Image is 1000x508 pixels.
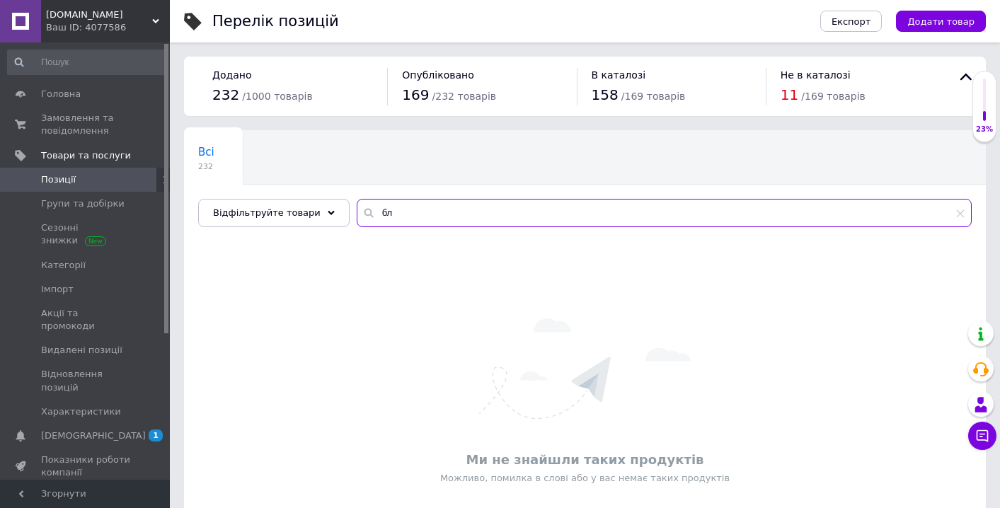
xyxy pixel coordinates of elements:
[907,16,975,27] span: Додати товар
[41,344,122,357] span: Видалені позиції
[198,146,214,158] span: Всі
[41,283,74,296] span: Імпорт
[212,86,239,103] span: 232
[832,16,871,27] span: Експорт
[41,405,121,418] span: Характеристики
[191,472,979,485] div: Можливо, помилка в слові або у вас немає таких продуктів
[41,307,131,333] span: Акції та промокоди
[402,86,429,103] span: 169
[149,429,163,441] span: 1
[41,221,131,247] span: Сезонні знижки
[592,86,619,103] span: 158
[402,69,474,81] span: Опубліковано
[479,318,691,419] img: Нічого не знайдено
[41,454,131,479] span: Показники роботи компанії
[781,86,798,103] span: 11
[801,91,865,102] span: / 169 товарів
[968,422,996,450] button: Чат з покупцем
[46,8,152,21] span: AMAZSTORE.UA
[212,14,339,29] div: Перелік позицій
[46,21,170,34] div: Ваш ID: 4077586
[198,161,214,172] span: 232
[41,368,131,393] span: Відновлення позицій
[213,207,321,218] span: Відфільтруйте товари
[621,91,685,102] span: / 169 товарів
[973,125,996,134] div: 23%
[41,173,76,186] span: Позиції
[41,149,131,162] span: Товари та послуги
[432,91,496,102] span: / 232 товарів
[212,69,251,81] span: Додано
[41,429,146,442] span: [DEMOGRAPHIC_DATA]
[781,69,851,81] span: Не в каталозі
[41,197,125,210] span: Групи та добірки
[242,91,312,102] span: / 1000 товарів
[41,259,86,272] span: Категорії
[41,88,81,100] span: Головна
[820,11,883,32] button: Експорт
[592,69,646,81] span: В каталозі
[41,112,131,137] span: Замовлення та повідомлення
[7,50,167,75] input: Пошук
[896,11,986,32] button: Додати товар
[191,451,979,468] div: Ми не знайшли таких продуктів
[357,199,972,227] input: Пошук по назві позиції, артикулу і пошуковим запитам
